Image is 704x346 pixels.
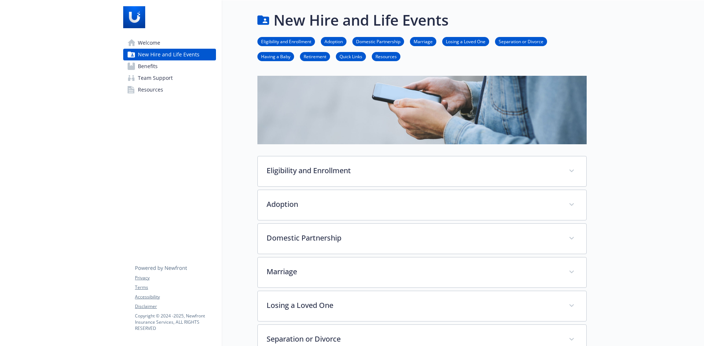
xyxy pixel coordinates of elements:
a: Separation or Divorce [495,38,547,45]
div: Losing a Loved One [258,291,586,321]
p: Adoption [267,199,560,210]
p: Copyright © 2024 - 2025 , Newfront Insurance Services, ALL RIGHTS RESERVED [135,313,216,331]
span: New Hire and Life Events [138,49,199,60]
p: Marriage [267,266,560,277]
a: Benefits [123,60,216,72]
span: Team Support [138,72,173,84]
p: Eligibility and Enrollment [267,165,560,176]
a: Privacy [135,275,216,281]
a: Resources [372,53,400,60]
h1: New Hire and Life Events [274,9,448,31]
a: Having a Baby [257,53,294,60]
img: new hire page banner [257,76,587,144]
a: Marriage [410,38,436,45]
div: Domestic Partnership [258,224,586,254]
a: Quick Links [336,53,366,60]
a: Domestic Partnership [352,38,404,45]
a: Accessibility [135,294,216,300]
span: Benefits [138,60,158,72]
a: Losing a Loved One [442,38,489,45]
p: Losing a Loved One [267,300,560,311]
a: Adoption [321,38,346,45]
a: Retirement [300,53,330,60]
div: Eligibility and Enrollment [258,156,586,186]
div: Adoption [258,190,586,220]
a: Disclaimer [135,303,216,310]
p: Separation or Divorce [267,334,560,345]
div: Marriage [258,257,586,287]
span: Welcome [138,37,160,49]
a: Eligibility and Enrollment [257,38,315,45]
a: New Hire and Life Events [123,49,216,60]
a: Team Support [123,72,216,84]
a: Welcome [123,37,216,49]
a: Resources [123,84,216,96]
a: Terms [135,284,216,291]
span: Resources [138,84,163,96]
p: Domestic Partnership [267,232,560,243]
